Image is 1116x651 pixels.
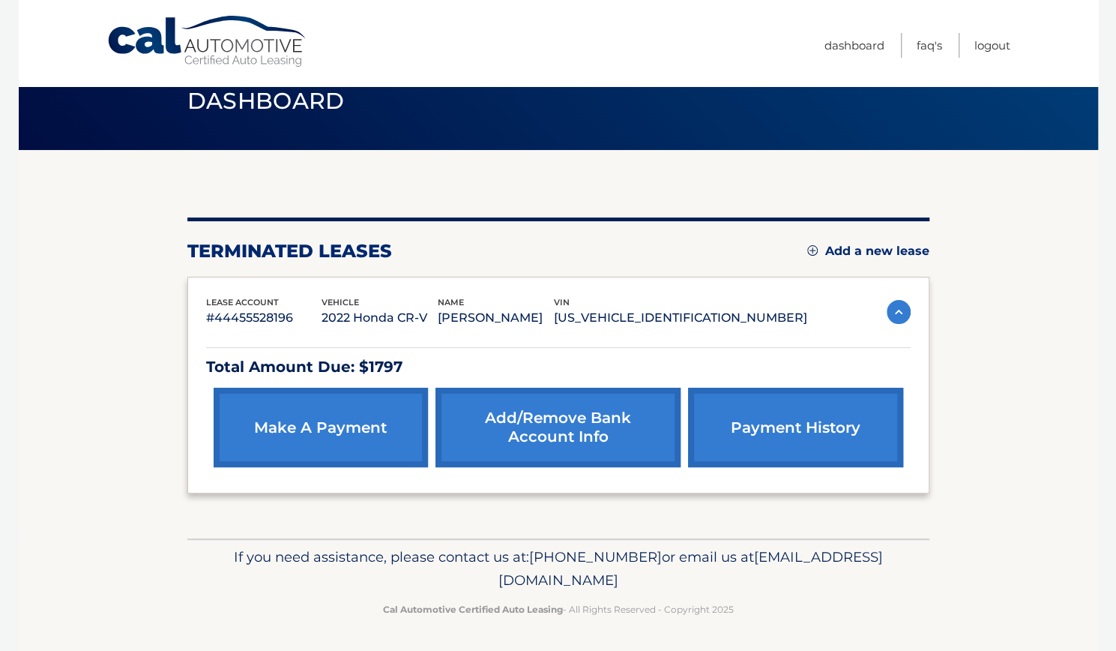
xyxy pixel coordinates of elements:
[529,548,662,565] span: [PHONE_NUMBER]
[807,245,818,256] img: add.svg
[322,307,438,328] p: 2022 Honda CR-V
[206,354,911,380] p: Total Amount Due: $1797
[887,300,911,324] img: accordion-active.svg
[322,297,359,307] span: vehicle
[383,604,563,615] strong: Cal Automotive Certified Auto Leasing
[197,601,920,617] p: - All Rights Reserved - Copyright 2025
[554,307,807,328] p: [US_VEHICLE_IDENTIFICATION_NUMBER]
[917,33,942,58] a: FAQ's
[206,307,322,328] p: #44455528196
[807,244,929,259] a: Add a new lease
[214,388,428,467] a: make a payment
[554,297,570,307] span: vin
[106,15,309,68] a: Cal Automotive
[187,87,345,115] span: Dashboard
[438,307,554,328] p: [PERSON_NAME]
[187,240,392,262] h2: terminated leases
[197,545,920,593] p: If you need assistance, please contact us at: or email us at
[824,33,884,58] a: Dashboard
[974,33,1010,58] a: Logout
[435,388,681,467] a: Add/Remove bank account info
[438,297,464,307] span: name
[206,297,279,307] span: lease account
[688,388,902,467] a: payment history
